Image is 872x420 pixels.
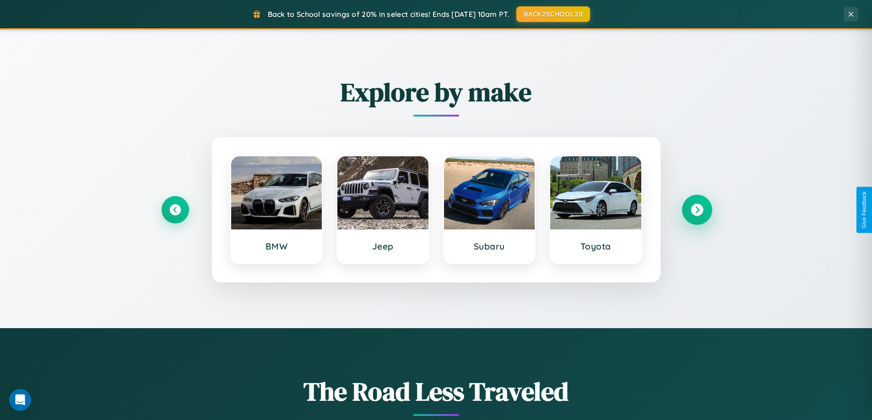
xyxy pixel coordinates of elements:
h3: BMW [240,241,313,252]
span: Back to School savings of 20% in select cities! Ends [DATE] 10am PT. [268,10,509,19]
h3: Jeep [347,241,419,252]
h3: Toyota [559,241,632,252]
h3: Subaru [453,241,526,252]
div: Give Feedback [861,191,867,229]
h1: The Road Less Traveled [162,374,711,409]
button: BACK2SCHOOL20 [516,6,590,22]
h2: Explore by make [162,74,711,110]
div: Open Intercom Messenger [9,389,31,411]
